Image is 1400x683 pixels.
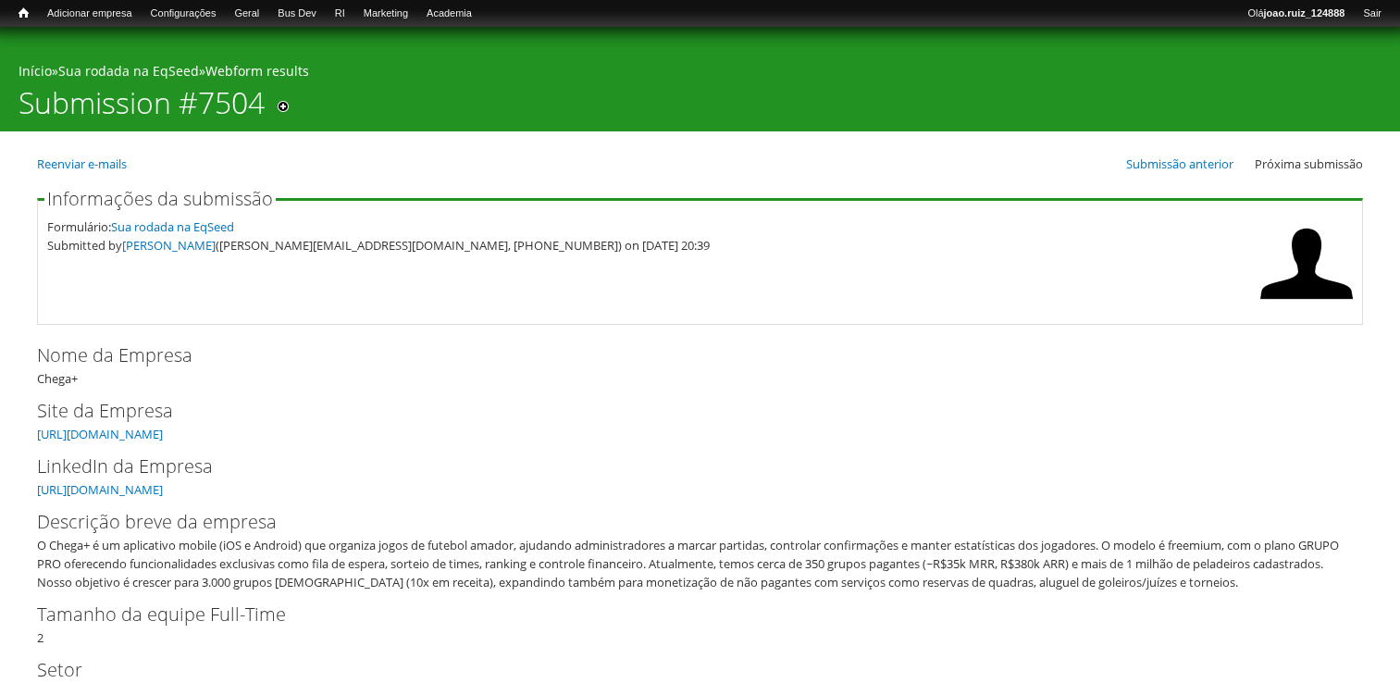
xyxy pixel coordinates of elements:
label: Tamanho da equipe Full-Time [37,601,1332,628]
a: Marketing [354,5,417,23]
a: [URL][DOMAIN_NAME] [37,426,163,442]
label: Site da Empresa [37,397,1332,425]
a: Geral [225,5,268,23]
a: RI [326,5,354,23]
span: Próxima submissão [1255,155,1363,172]
label: Descrição breve da empresa [37,508,1332,536]
label: LinkedIn da Empresa [37,453,1332,480]
a: Reenviar e-mails [37,155,127,172]
a: Bus Dev [268,5,326,23]
div: » » [19,62,1381,85]
a: Sua rodada na EqSeed [111,218,234,235]
label: Nome da Empresa [37,341,1332,369]
div: Chega+ [37,341,1363,388]
a: [PERSON_NAME] [122,237,216,254]
a: Sair [1354,5,1391,23]
a: Início [9,5,38,22]
a: Webform results [205,62,309,80]
strong: joao.ruiz_124888 [1264,7,1345,19]
div: Submitted by ([PERSON_NAME][EMAIL_ADDRESS][DOMAIN_NAME], [PHONE_NUMBER]) on [DATE] 20:39 [47,236,1251,255]
span: Início [19,6,29,19]
h1: Submission #7504 [19,85,265,131]
img: Foto de Rodrigo Manguinho [1260,217,1353,310]
a: Olájoao.ruiz_124888 [1238,5,1354,23]
legend: Informações da submissão [44,190,276,208]
a: Sua rodada na EqSeed [58,62,199,80]
div: O Chega+ é um aplicativo mobile (iOS e Android) que organiza jogos de futebol amador, ajudando ad... [37,536,1351,591]
a: Submissão anterior [1126,155,1233,172]
a: [URL][DOMAIN_NAME] [37,481,163,498]
a: Configurações [142,5,226,23]
a: Ver perfil do usuário. [1260,297,1353,314]
div: 2 [37,601,1363,647]
a: Início [19,62,52,80]
a: Academia [417,5,481,23]
div: Formulário: [47,217,1251,236]
a: Adicionar empresa [38,5,142,23]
